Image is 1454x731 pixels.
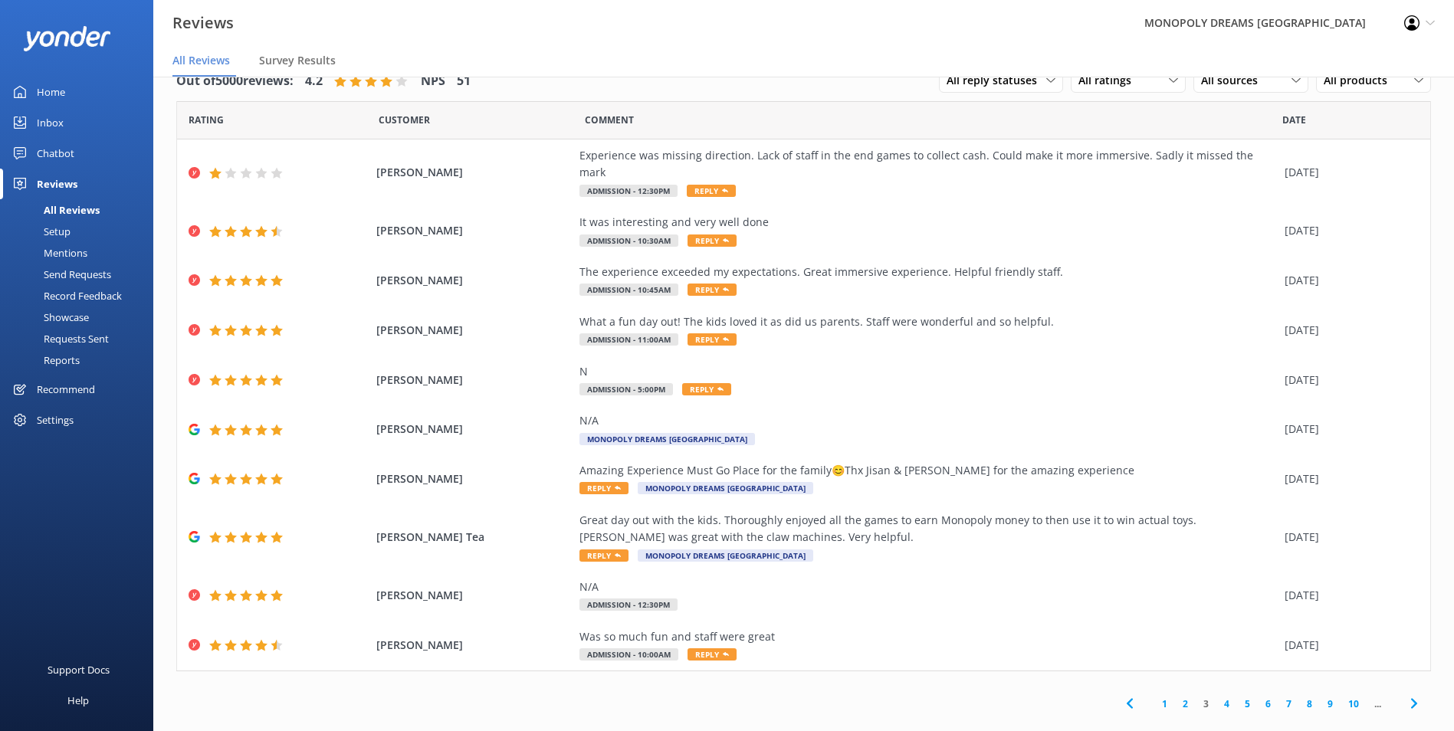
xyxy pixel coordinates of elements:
[579,549,629,562] span: Reply
[585,113,634,127] span: Question
[1078,72,1141,89] span: All ratings
[1237,697,1258,711] a: 5
[376,372,572,388] span: [PERSON_NAME]
[688,284,737,296] span: Reply
[376,164,572,181] span: [PERSON_NAME]
[9,199,100,221] div: All Reviews
[1341,697,1367,711] a: 10
[9,306,153,328] a: Showcase
[1285,637,1411,654] div: [DATE]
[172,53,230,68] span: All Reviews
[688,648,737,661] span: Reply
[9,242,153,264] a: Mentions
[1285,421,1411,438] div: [DATE]
[1285,272,1411,289] div: [DATE]
[9,285,122,306] div: Record Feedback
[1285,587,1411,604] div: [DATE]
[579,363,1277,380] div: N
[1285,372,1411,388] div: [DATE]
[1282,113,1306,127] span: Date
[305,71,323,91] h4: 4.2
[579,313,1277,330] div: What a fun day out! The kids loved it as did us parents. Staff were wonderful and so helpful.
[1216,697,1237,711] a: 4
[23,26,111,51] img: yonder-white-logo.png
[1258,697,1278,711] a: 6
[1285,222,1411,239] div: [DATE]
[1320,697,1341,711] a: 9
[638,549,813,562] span: MONOPOLY DREAMS [GEOGRAPHIC_DATA]
[9,264,111,285] div: Send Requests
[688,333,737,346] span: Reply
[638,482,813,494] span: MONOPOLY DREAMS [GEOGRAPHIC_DATA]
[1278,697,1299,711] a: 7
[1196,697,1216,711] a: 3
[579,648,678,661] span: Admission - 10:00am
[1285,164,1411,181] div: [DATE]
[579,284,678,296] span: Admission - 10:45am
[579,512,1277,546] div: Great day out with the kids. Thoroughly enjoyed all the games to earn Monopoly money to then use ...
[1367,697,1389,711] span: ...
[579,579,1277,595] div: N/A
[1299,697,1320,711] a: 8
[259,53,336,68] span: Survey Results
[579,598,678,611] span: Admission - 12:30pm
[176,71,294,91] h4: Out of 5000 reviews:
[421,71,445,91] h4: NPS
[579,147,1277,182] div: Experience was missing direction. Lack of staff in the end games to collect cash. Could make it m...
[947,72,1046,89] span: All reply statuses
[172,11,234,35] h3: Reviews
[579,264,1277,280] div: The experience exceeded my expectations. Great immersive experience. Helpful friendly staff.
[376,272,572,289] span: [PERSON_NAME]
[376,637,572,654] span: [PERSON_NAME]
[457,71,471,91] h4: 51
[1285,529,1411,546] div: [DATE]
[67,685,89,716] div: Help
[1201,72,1267,89] span: All sources
[579,214,1277,231] div: It was interesting and very well done
[37,169,77,199] div: Reviews
[376,529,572,546] span: [PERSON_NAME] Tea
[376,322,572,339] span: [PERSON_NAME]
[1285,322,1411,339] div: [DATE]
[9,242,87,264] div: Mentions
[1285,470,1411,487] div: [DATE]
[579,462,1277,479] div: Amazing Experience Must Go Place for the family😊Thx Jisan & [PERSON_NAME] for the amazing experience
[1324,72,1397,89] span: All products
[189,113,224,127] span: Date
[1175,697,1196,711] a: 2
[9,199,153,221] a: All Reviews
[9,349,153,371] a: Reports
[9,349,80,371] div: Reports
[579,628,1277,645] div: Was so much fun and staff were great
[379,113,430,127] span: Date
[9,306,89,328] div: Showcase
[1154,697,1175,711] a: 1
[37,374,95,405] div: Recommend
[579,234,678,247] span: Admission - 10:30am
[579,433,755,445] span: MONOPOLY DREAMS [GEOGRAPHIC_DATA]
[48,654,110,685] div: Support Docs
[682,383,731,395] span: Reply
[9,285,153,306] a: Record Feedback
[579,412,1277,429] div: N/A
[9,264,153,285] a: Send Requests
[37,77,65,107] div: Home
[376,470,572,487] span: [PERSON_NAME]
[376,222,572,239] span: [PERSON_NAME]
[9,328,109,349] div: Requests Sent
[579,482,629,494] span: Reply
[37,107,64,138] div: Inbox
[37,138,74,169] div: Chatbot
[9,221,71,242] div: Setup
[376,587,572,604] span: [PERSON_NAME]
[579,185,678,197] span: Admission - 12:30pm
[9,221,153,242] a: Setup
[579,333,678,346] span: Admission - 11:00am
[687,185,736,197] span: Reply
[376,421,572,438] span: [PERSON_NAME]
[688,234,737,247] span: Reply
[579,383,673,395] span: Admission - 5:00pm
[37,405,74,435] div: Settings
[9,328,153,349] a: Requests Sent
